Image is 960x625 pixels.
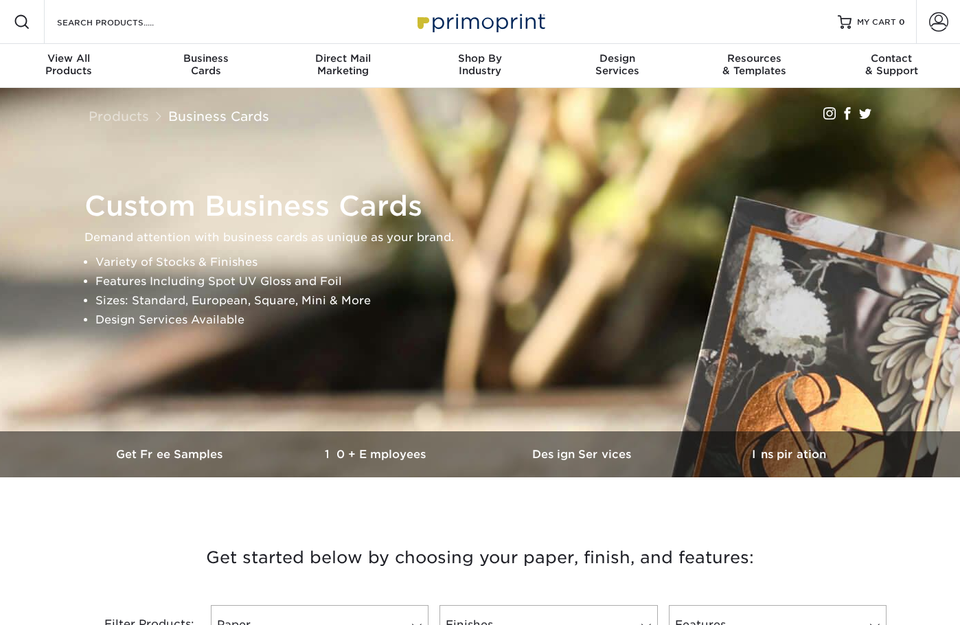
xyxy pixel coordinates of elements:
h3: 10+ Employees [274,448,480,461]
span: MY CART [857,16,896,28]
a: Contact& Support [823,44,960,88]
img: Primoprint [411,7,549,36]
span: Contact [823,52,960,65]
h3: Get started below by choosing your paper, finish, and features: [78,527,882,589]
span: Design [549,52,686,65]
a: Get Free Samples [68,431,274,477]
span: 0 [899,17,905,27]
div: Industry [411,52,549,77]
li: Variety of Stocks & Finishes [95,253,888,272]
div: Marketing [274,52,411,77]
div: & Support [823,52,960,77]
a: 10+ Employees [274,431,480,477]
a: Inspiration [686,431,892,477]
a: Business Cards [168,109,269,124]
a: Shop ByIndustry [411,44,549,88]
h3: Inspiration [686,448,892,461]
a: DesignServices [549,44,686,88]
a: Design Services [480,431,686,477]
span: Business [137,52,275,65]
h1: Custom Business Cards [84,190,888,223]
div: & Templates [686,52,823,77]
div: Services [549,52,686,77]
a: Products [89,109,149,124]
a: BusinessCards [137,44,275,88]
div: Cards [137,52,275,77]
li: Features Including Spot UV Gloss and Foil [95,272,888,291]
li: Sizes: Standard, European, Square, Mini & More [95,291,888,310]
h3: Design Services [480,448,686,461]
span: Resources [686,52,823,65]
span: Direct Mail [274,52,411,65]
p: Demand attention with business cards as unique as your brand. [84,228,888,247]
input: SEARCH PRODUCTS..... [56,14,190,30]
a: Direct MailMarketing [274,44,411,88]
h3: Get Free Samples [68,448,274,461]
span: Shop By [411,52,549,65]
a: Resources& Templates [686,44,823,88]
li: Design Services Available [95,310,888,330]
